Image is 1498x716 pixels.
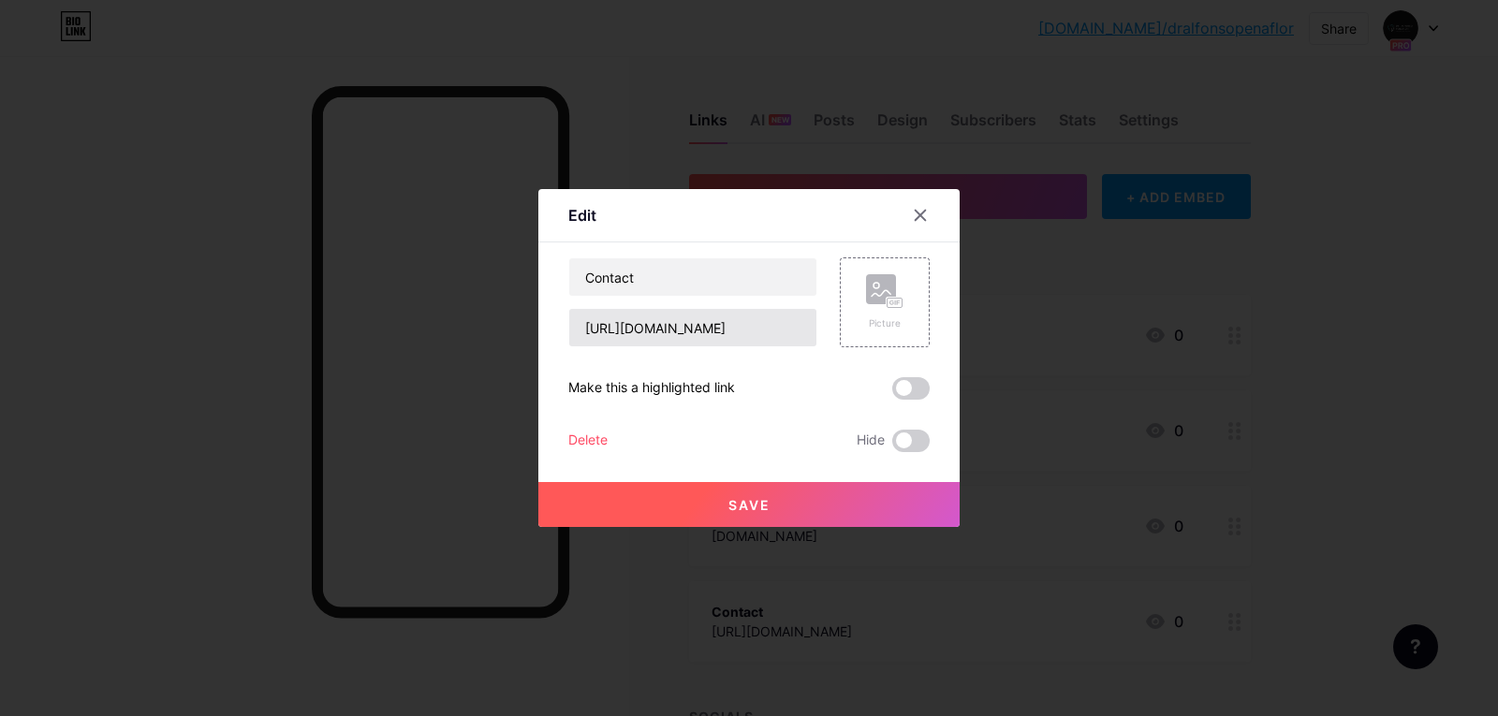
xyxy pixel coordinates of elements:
[568,377,735,400] div: Make this a highlighted link
[857,430,885,452] span: Hide
[866,316,903,330] div: Picture
[538,482,960,527] button: Save
[568,430,608,452] div: Delete
[568,204,596,226] div: Edit
[728,497,771,513] span: Save
[569,309,816,346] input: URL
[569,258,816,296] input: Title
